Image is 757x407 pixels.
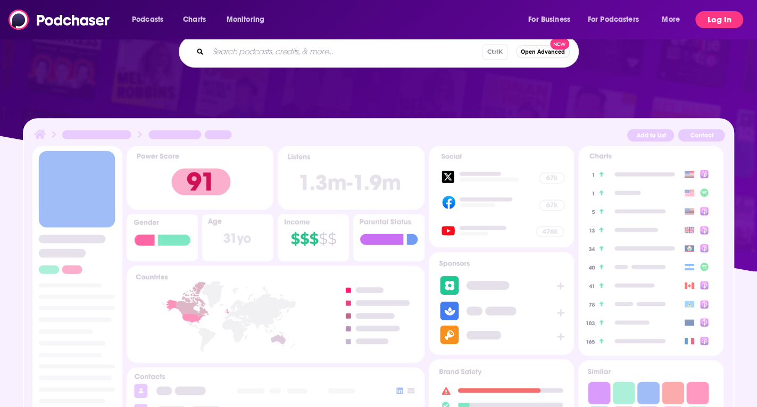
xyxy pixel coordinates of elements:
img: Podcast Insights Countries [127,265,425,363]
img: Podcast Insights Parental Status [353,214,425,261]
input: Search podcasts, credits, & more... [208,43,483,60]
img: Podcast Insights Age [202,214,273,261]
button: open menu [521,11,584,28]
button: Log In [695,11,743,28]
img: Podchaser - Follow, Share and Rate Podcasts [9,10,111,30]
img: Podcast Insights Listens [278,146,425,210]
button: Open AdvancedNew [516,45,570,58]
span: New [550,38,569,49]
img: Podcast Insights Charts [578,146,723,356]
span: Monitoring [227,12,264,27]
a: Charts [176,11,212,28]
img: Podcast Insights Gender [127,214,198,261]
button: open menu [124,11,177,28]
span: For Podcasters [588,12,639,27]
button: open menu [654,11,693,28]
span: More [662,12,680,27]
img: Podcast Socials [429,146,574,247]
img: Podcast Insights Income [278,214,349,261]
span: Charts [183,12,206,27]
span: Podcasts [132,12,163,27]
span: Open Advanced [521,49,565,55]
div: Search podcasts, credits, & more... [179,36,579,68]
span: Ctrl K [483,44,508,60]
img: Podcast Insights Header [32,128,725,146]
button: open menu [219,11,278,28]
span: For Business [528,12,570,27]
img: Podcast Insights Power score [127,146,273,210]
img: Podcast Sponsors [429,252,574,354]
button: open menu [581,11,654,28]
